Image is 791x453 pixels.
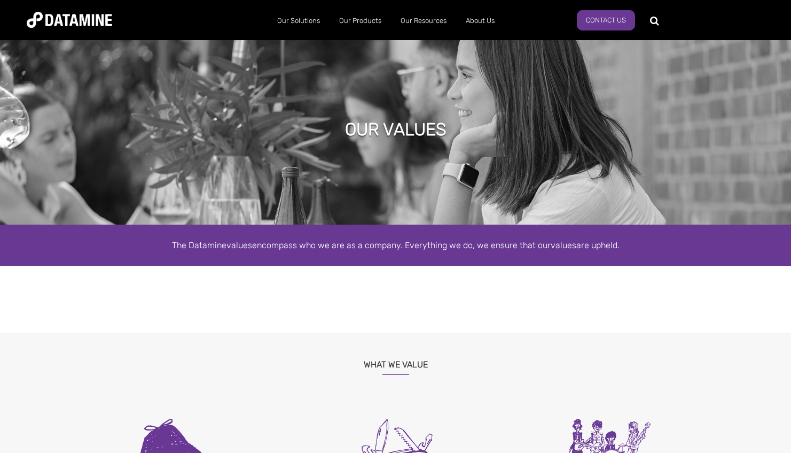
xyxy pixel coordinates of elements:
[226,240,252,250] span: values
[83,346,708,375] h3: What We Value
[27,12,112,28] img: Datamine
[268,7,330,35] a: Our Solutions
[172,240,226,250] span: The Datamine
[576,240,620,250] span: are upheld.
[551,240,576,250] span: values
[252,240,551,250] span: encompass who we are as a company. Everything we do, we ensure that our
[345,118,447,141] h1: OUR VALUES
[456,7,504,35] a: About Us
[577,10,635,30] a: Contact us
[391,7,456,35] a: Our Resources
[330,7,391,35] a: Our Products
